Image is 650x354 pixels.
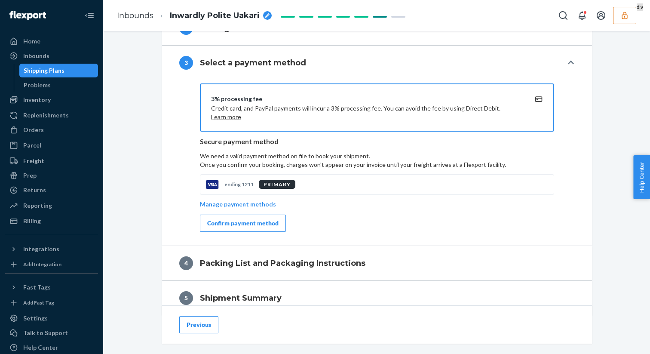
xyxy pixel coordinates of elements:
[5,93,98,107] a: Inventory
[23,37,40,46] div: Home
[23,141,41,150] div: Parcel
[5,326,98,340] a: Talk to Support
[23,157,44,165] div: Freight
[555,7,572,24] button: Open Search Box
[5,108,98,122] a: Replenishments
[19,78,98,92] a: Problems
[23,95,51,104] div: Inventory
[5,139,98,152] a: Parcel
[24,66,64,75] div: Shipping Plans
[200,292,282,304] h4: Shipment Summary
[5,123,98,137] a: Orders
[162,246,592,280] button: 4Packing List and Packaging Instructions
[200,258,365,269] h4: Packing List and Packaging Instructions
[117,11,153,20] a: Inbounds
[5,242,98,256] button: Integrations
[24,81,51,89] div: Problems
[573,7,591,24] button: Open notifications
[200,215,286,232] button: Confirm payment method
[23,283,51,292] div: Fast Tags
[179,291,193,305] div: 5
[23,299,54,306] div: Add Fast Tag
[5,311,98,325] a: Settings
[633,155,650,199] button: Help Center
[179,316,218,333] button: Previous
[259,180,295,189] div: PRIMARY
[5,199,98,212] a: Reporting
[5,34,98,48] a: Home
[162,281,592,315] button: 5Shipment Summary
[5,298,98,308] a: Add Fast Tag
[5,183,98,197] a: Returns
[23,186,46,194] div: Returns
[23,314,48,323] div: Settings
[23,261,61,268] div: Add Integration
[224,181,254,188] p: ending 1211
[200,137,554,147] p: Secure payment method
[5,49,98,63] a: Inbounds
[200,160,554,169] p: Once you confirm your booking, charges won't appear on your invoice until your freight arrives at...
[23,343,58,352] div: Help Center
[5,169,98,182] a: Prep
[170,10,260,22] span: Inwardly Polite Uakari
[23,201,52,210] div: Reporting
[9,11,46,20] img: Flexport logo
[5,154,98,168] a: Freight
[179,256,193,270] div: 4
[23,245,59,253] div: Integrations
[211,113,241,121] button: Learn more
[23,52,49,60] div: Inbounds
[211,104,522,121] p: Credit card, and PayPal payments will incur a 3% processing fee. You can avoid the fee by using D...
[23,171,37,180] div: Prep
[5,259,98,270] a: Add Integration
[81,7,98,24] button: Close Navigation
[23,217,41,225] div: Billing
[179,56,193,70] div: 3
[23,329,68,337] div: Talk to Support
[207,219,279,228] div: Confirm payment method
[162,46,592,80] button: 3Select a payment method
[5,280,98,294] button: Fast Tags
[110,3,279,28] ol: breadcrumbs
[5,214,98,228] a: Billing
[23,111,69,120] div: Replenishments
[200,200,276,209] p: Manage payment methods
[19,64,98,77] a: Shipping Plans
[23,126,44,134] div: Orders
[211,95,522,103] div: 3% processing fee
[200,152,554,169] p: We need a valid payment method on file to book your shipment.
[592,7,610,24] button: Open account menu
[200,57,306,68] h4: Select a payment method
